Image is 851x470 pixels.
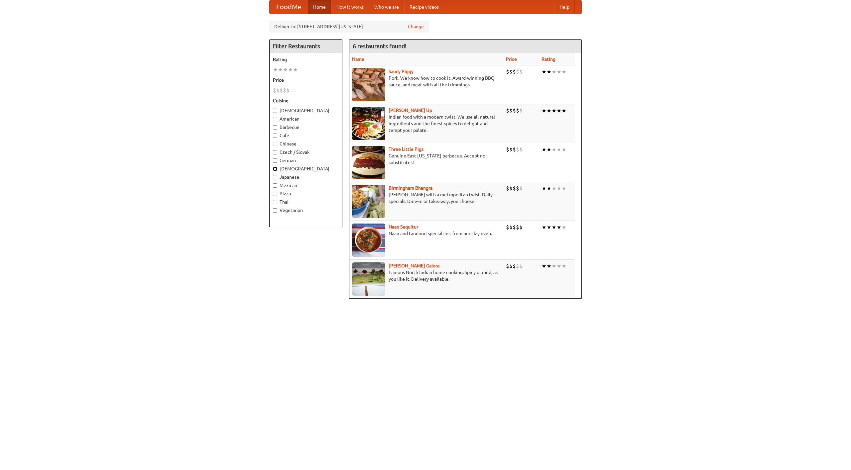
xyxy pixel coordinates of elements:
[389,69,414,74] a: Saucy Piggy
[352,114,501,134] p: Indian food with a modern twist. We use all-natural ingredients and the finest spices to delight ...
[286,87,290,94] li: $
[389,263,440,268] a: [PERSON_NAME] Galore
[542,146,547,153] li: ★
[283,87,286,94] li: $
[389,146,424,152] a: Three Little Pigs
[273,190,339,197] label: Pizza
[561,224,566,231] li: ★
[547,146,551,153] li: ★
[273,208,277,213] input: Vegetarian
[519,224,523,231] li: $
[308,0,331,14] a: Home
[556,68,561,75] li: ★
[352,152,501,166] p: Genuine East [US_STATE] barbecue. Accept no substitutes!
[352,262,385,296] img: currygalore.jpg
[519,146,523,153] li: $
[561,68,566,75] li: ★
[542,56,555,62] a: Rating
[273,165,339,172] label: [DEMOGRAPHIC_DATA]
[551,107,556,114] li: ★
[352,230,501,237] p: Naan and tandoori specialties, from our clay oven.
[509,262,513,270] li: $
[273,183,277,188] input: Mexican
[551,146,556,153] li: ★
[547,107,551,114] li: ★
[353,43,407,49] ng-pluralize: 6 restaurants found!
[273,109,277,113] input: [DEMOGRAPHIC_DATA]
[273,125,277,130] input: Barbecue
[509,224,513,231] li: $
[554,0,575,14] a: Help
[404,0,444,14] a: Recipe videos
[519,68,523,75] li: $
[273,66,278,73] li: ★
[556,262,561,270] li: ★
[547,224,551,231] li: ★
[506,146,509,153] li: $
[506,224,509,231] li: $
[551,262,556,270] li: ★
[369,0,404,14] a: Who we are
[513,262,516,270] li: $
[288,66,293,73] li: ★
[273,117,277,121] input: American
[273,200,277,204] input: Thai
[273,175,277,179] input: Japanese
[542,185,547,192] li: ★
[513,224,516,231] li: $
[506,262,509,270] li: $
[516,224,519,231] li: $
[273,142,277,146] input: Chinese
[352,56,364,62] a: Name
[408,23,424,30] a: Change
[273,77,339,83] h5: Price
[551,224,556,231] li: ★
[542,224,547,231] li: ★
[509,185,513,192] li: $
[506,185,509,192] li: $
[516,146,519,153] li: $
[276,87,280,94] li: $
[556,146,561,153] li: ★
[516,185,519,192] li: $
[273,56,339,63] h5: Rating
[293,66,298,73] li: ★
[513,107,516,114] li: $
[561,107,566,114] li: ★
[561,146,566,153] li: ★
[519,107,523,114] li: $
[352,107,385,140] img: curryup.jpg
[270,0,308,14] a: FoodMe
[352,68,385,101] img: saucy.jpg
[547,68,551,75] li: ★
[273,207,339,214] label: Vegetarian
[273,182,339,189] label: Mexican
[273,141,339,147] label: Chinese
[556,107,561,114] li: ★
[273,192,277,196] input: Pizza
[542,68,547,75] li: ★
[389,224,418,230] a: Naan Sequitur
[509,68,513,75] li: $
[513,185,516,192] li: $
[506,68,509,75] li: $
[547,185,551,192] li: ★
[273,132,339,139] label: Cafe
[551,68,556,75] li: ★
[273,157,339,164] label: German
[352,269,501,282] p: Famous North Indian home cooking. Spicy or mild, as you like it. Delivery available.
[389,185,432,191] a: Birmingham Bhangra
[273,97,339,104] h5: Cuisine
[273,87,276,94] li: $
[273,158,277,163] input: German
[513,68,516,75] li: $
[352,146,385,179] img: littlepigs.jpg
[516,262,519,270] li: $
[280,87,283,94] li: $
[270,40,342,53] h4: Filter Restaurants
[273,149,339,155] label: Czech / Slovak
[352,185,385,218] img: bhangra.jpg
